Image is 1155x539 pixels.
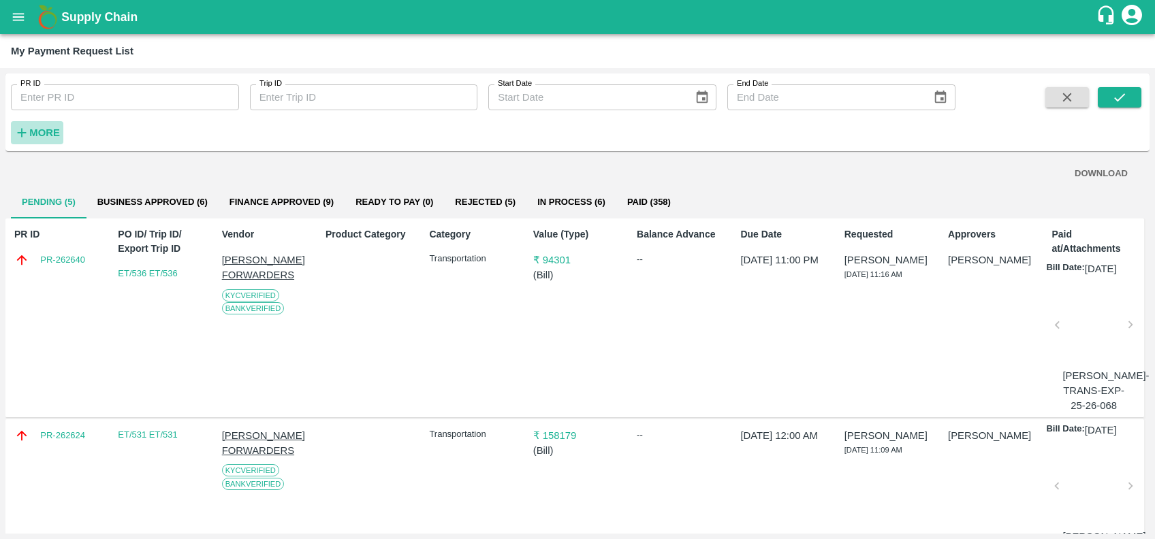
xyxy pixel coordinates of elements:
[40,429,85,442] a: PR-262624
[118,268,177,278] a: ET/536 ET/536
[222,428,311,459] p: [PERSON_NAME] FORWARDERS
[1062,368,1124,414] p: [PERSON_NAME]-TRANS-EXP-25-26-068
[740,252,829,267] p: [DATE] 11:00 PM
[637,227,725,242] p: Balance Advance
[222,227,311,242] p: Vendor
[222,464,279,476] span: KYC Verified
[1120,3,1144,31] div: account of current user
[844,270,902,278] span: [DATE] 11:16 AM
[526,186,616,218] button: In Process (6)
[222,289,279,301] span: KYC Verified
[222,302,285,314] span: Bank Verified
[222,478,285,490] span: Bank Verified
[948,227,1037,242] p: Approvers
[259,78,282,89] label: Trip ID
[118,227,206,256] p: PO ID/ Trip ID/ Export Trip ID
[11,121,63,144] button: More
[844,446,902,454] span: [DATE] 11:09 AM
[250,84,478,110] input: Enter Trip ID
[1046,423,1084,438] p: Bill Date:
[11,84,239,110] input: Enter PR ID
[948,428,1037,443] p: [PERSON_NAME]
[844,252,933,267] p: [PERSON_NAME]
[533,443,622,458] p: ( Bill )
[533,227,622,242] p: Value (Type)
[948,252,1037,267] p: [PERSON_NAME]
[737,78,768,89] label: End Date
[345,186,444,218] button: Ready To Pay (0)
[1085,423,1117,438] p: [DATE]
[928,84,953,110] button: Choose date
[727,84,922,110] input: End Date
[616,186,682,218] button: Paid (358)
[844,227,933,242] p: Requested
[498,78,532,89] label: Start Date
[1051,227,1140,256] p: Paid at/Attachments
[61,7,1096,27] a: Supply Chain
[533,252,622,267] p: ₹ 94301
[844,428,933,443] p: [PERSON_NAME]
[20,78,41,89] label: PR ID
[429,428,518,441] p: Transportation
[222,252,311,283] p: [PERSON_NAME] FORWARDERS
[29,127,60,138] strong: More
[1085,261,1117,276] p: [DATE]
[86,186,219,218] button: Business Approved (6)
[118,429,177,440] a: ET/531 ET/531
[61,10,138,24] b: Supply Chain
[533,428,622,443] p: ₹ 158179
[326,227,414,242] p: Product Category
[637,428,725,442] div: --
[429,252,518,265] p: Transportation
[11,42,133,60] div: My Payment Request List
[740,428,829,443] p: [DATE] 12:00 AM
[219,186,345,218] button: Finance Approved (9)
[444,186,526,218] button: Rejected (5)
[34,3,61,31] img: logo
[740,227,829,242] p: Due Date
[3,1,34,33] button: open drawer
[14,227,103,242] p: PR ID
[40,253,85,267] a: PR-262640
[1069,162,1133,186] button: DOWNLOAD
[1096,5,1120,29] div: customer-support
[11,186,86,218] button: Pending (5)
[429,227,518,242] p: Category
[533,267,622,282] p: ( Bill )
[689,84,715,110] button: Choose date
[1046,261,1084,276] p: Bill Date:
[637,252,725,266] div: --
[488,84,683,110] input: Start Date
